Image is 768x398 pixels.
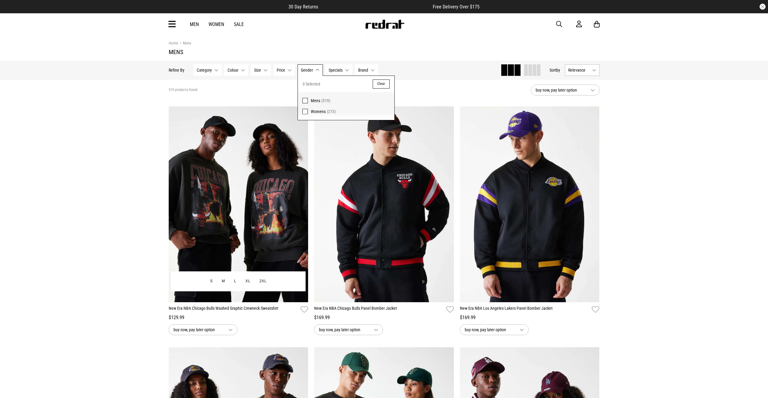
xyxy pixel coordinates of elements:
button: XL [241,276,255,287]
button: Size [251,64,271,76]
a: Women [209,21,224,27]
a: Sale [234,21,244,27]
span: Specials [329,68,343,73]
div: $169.99 [460,314,600,321]
span: Colour [228,68,238,73]
button: Category [193,64,222,76]
span: Price [277,68,285,73]
span: 519 products found [169,88,197,92]
button: buy now, pay later option [314,324,383,335]
img: Redrat logo [365,20,405,29]
button: Specials [325,64,352,76]
span: Womens [311,109,326,114]
h1: Mens [169,48,600,56]
button: Next [298,197,305,204]
a: New Era NBA Los Angeles Lakers Panel Bomber Jacket [460,305,590,314]
span: buy now, pay later option [319,326,369,333]
a: Home [169,41,178,45]
a: New Era NBA Chicago Bulls Washed Graphic Crewneck Sweatshirt [169,305,298,314]
span: Category [197,68,212,73]
button: Previous [172,197,179,204]
span: Brand [358,68,368,73]
button: Colour [224,64,248,76]
div: Gender [298,76,395,120]
button: Sortby [550,66,560,74]
div: $169.99 [314,314,454,321]
button: Relevance [565,64,600,76]
a: New Era NBA Chicago Bulls Panel Bomber Jacket [314,305,444,314]
button: Clear [373,79,390,89]
button: L [230,276,241,287]
span: 0 Selected [303,80,320,88]
div: $129.99 [169,314,308,321]
iframe: Customer reviews powered by Trustpilot [330,4,421,10]
button: buy now, pay later option [169,324,237,335]
span: Mens [311,98,320,103]
button: Gender [298,64,323,76]
span: by [556,68,560,73]
button: Price [273,64,295,76]
span: Relevance [568,68,590,73]
img: New Era Nba Chicago Bulls Washed Graphic Crewneck Sweatshirt in Black [169,106,308,302]
button: buy now, pay later option [460,324,529,335]
button: S [206,276,217,287]
span: buy now, pay later option [536,86,586,94]
a: Men [190,21,199,27]
span: Size [254,68,261,73]
button: M [217,276,230,287]
img: New Era Nba Los Angeles Lakers Panel Bomber Jacket in Black [460,106,600,302]
button: 2XL [255,276,271,287]
a: Mens [178,41,191,47]
p: Refine By [169,68,184,73]
button: Open LiveChat chat widget [5,2,23,21]
span: (273) [327,109,336,114]
span: Gender [301,68,313,73]
img: New Era Nba Chicago Bulls Panel Bomber Jacket in Black [314,106,454,302]
span: (519) [321,98,330,103]
span: buy now, pay later option [174,326,224,333]
button: Brand [355,64,378,76]
span: Free Delivery Over $175 [433,4,480,10]
span: buy now, pay later option [465,326,515,333]
button: buy now, pay later option [531,85,600,95]
span: 30 Day Returns [288,4,318,10]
